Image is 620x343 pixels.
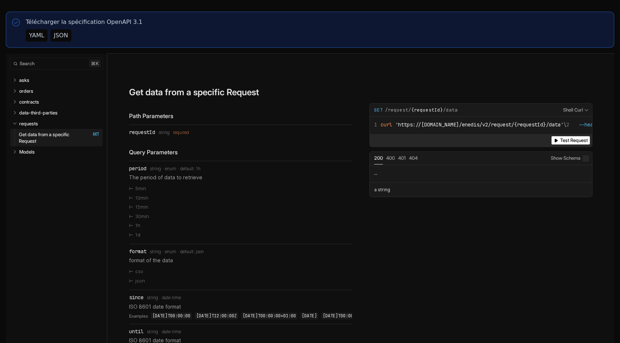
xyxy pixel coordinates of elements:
div: YAML [29,31,44,40]
a: data-third-parties [19,107,100,118]
div: JSON [54,31,68,40]
a: Get data from a specific Request GET [19,129,99,146]
li: 1d [129,230,352,240]
a: contracts [19,96,100,107]
span: GET [374,107,383,113]
div: format [129,248,146,254]
p: orders [19,88,33,94]
span: \ [374,121,566,128]
code: [DATE]T00:00:00[[GEOGRAPHIC_DATA]/[GEOGRAPHIC_DATA]] [321,313,456,320]
span: string [147,329,158,334]
code: [DATE] [300,313,318,320]
span: 404 [409,155,418,161]
em: {requestId} [411,107,443,113]
span: 401 [398,155,406,161]
div: default: [180,166,196,171]
p: data-third-parties [19,109,58,116]
span: string [158,130,170,135]
span: GET [85,132,99,137]
p: Models [19,149,35,155]
code: … [374,170,377,176]
p: The period of data to retrieve [129,173,352,181]
span: Examples [129,313,148,320]
span: /request/ /data [385,107,458,113]
button: Test Request [551,136,590,145]
span: string [147,295,158,300]
a: requests [19,118,100,129]
span: Test Request [560,138,588,143]
button: YAML [26,29,47,42]
div: period [129,166,146,171]
p: Get data from a specific Request [19,131,83,144]
span: enum [165,249,176,254]
button: JSON [50,29,71,42]
span: 400 [386,155,395,161]
p: asks [19,77,29,83]
span: Search [20,61,34,66]
li: 1h [129,221,352,230]
span: curl [381,121,392,128]
p: format of the data [129,256,352,264]
div: required [173,130,189,135]
code: [DATE]T00:00:00+01:00 [241,313,297,320]
p: requests [19,120,38,127]
span: string [150,166,161,171]
label: Show Schema [551,152,589,165]
span: --header [579,121,602,128]
li: csv [129,267,352,276]
li: 30min [129,212,352,221]
li: json [129,276,352,286]
span: 'https://[DOMAIN_NAME]/enedis/v2/request/{requestId}/data' [395,121,563,128]
li: 5min [129,184,352,193]
div: requestId [129,129,155,135]
div: until [129,329,144,334]
p: contracts [19,99,39,105]
div: Example Responses [369,151,592,197]
span: date-time [162,329,181,334]
a: Models [19,146,100,157]
a: orders [19,85,100,96]
span: enum [165,166,176,171]
div: since [129,294,144,300]
h3: Get data from a specific Request [129,87,259,97]
p: ISO 8601 date format [129,303,352,310]
span: date-time [162,295,181,300]
div: default: [180,249,196,254]
code: [DATE]T00:00:00 [151,313,192,320]
li: 15min [129,202,352,212]
kbd: ⌘ k [89,59,101,67]
div: Path Parameters [129,112,352,120]
p: a string [374,187,390,193]
span: json [196,249,204,254]
code: [DATE]T12:00:00Z [195,313,238,320]
a: asks [19,75,100,85]
div: Query Parameters [129,148,352,156]
p: Télécharger la spécification OpenAPI 3.1 [26,18,142,26]
span: string [150,249,161,254]
span: 1h [196,166,201,171]
span: 200 [374,155,383,161]
li: 10min [129,193,352,203]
